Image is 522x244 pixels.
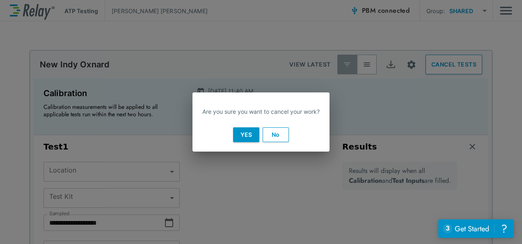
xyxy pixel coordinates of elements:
[263,127,289,142] button: No
[233,127,259,142] button: Yes
[202,107,320,116] p: Are you sure you want to cancel your work?
[438,219,514,238] iframe: Resource center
